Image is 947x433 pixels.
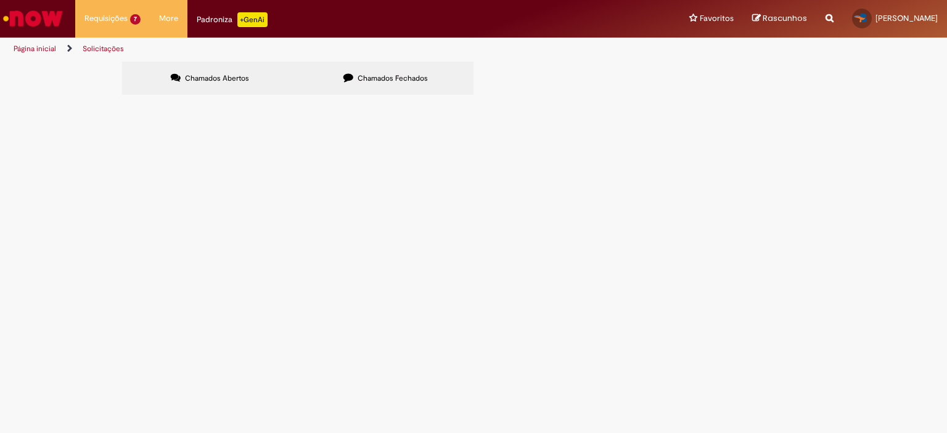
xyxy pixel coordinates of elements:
span: Rascunhos [763,12,807,24]
span: [PERSON_NAME] [875,13,938,23]
p: +GenAi [237,12,268,27]
span: Chamados Fechados [358,73,428,83]
span: Chamados Abertos [185,73,249,83]
span: Requisições [84,12,128,25]
span: More [159,12,178,25]
img: ServiceNow [1,6,65,31]
span: 7 [130,14,141,25]
a: Solicitações [83,44,124,54]
ul: Trilhas de página [9,38,622,60]
a: Rascunhos [752,13,807,25]
span: Favoritos [700,12,734,25]
div: Padroniza [197,12,268,27]
a: Página inicial [14,44,56,54]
